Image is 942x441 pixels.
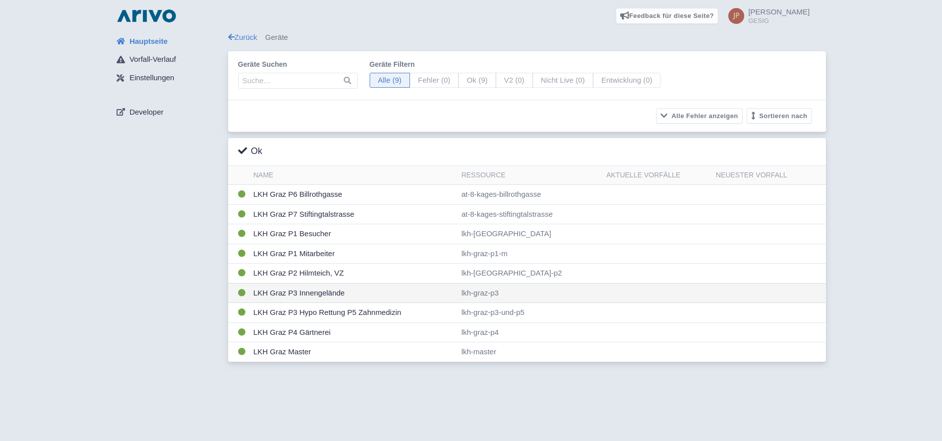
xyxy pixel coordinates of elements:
[228,32,826,43] div: Geräte
[109,69,228,88] a: Einstellungen
[457,166,602,185] th: Ressource
[747,108,812,124] button: Sortieren nach
[250,264,458,284] td: LKH Graz P2 Hilmteich, VZ
[457,204,602,224] td: at-8-kages-stiftingtalstrasse
[130,36,168,47] span: Hauptseite
[250,342,458,362] td: LKH Graz Master
[457,342,602,362] td: lkh-master
[250,322,458,342] td: LKH Graz P4 Gärtnerei
[457,244,602,264] td: lkh-graz-p1-m
[748,7,809,16] span: [PERSON_NAME]
[458,73,496,88] span: Ok (9)
[109,103,228,122] a: Developer
[496,73,533,88] span: V2 (0)
[130,54,176,65] span: Vorfall-Verlauf
[656,108,743,124] button: Alle Fehler anzeigen
[602,166,712,185] th: Aktuelle Vorfälle
[250,185,458,205] td: LKH Graz P6 Billrothgasse
[250,204,458,224] td: LKH Graz P7 Stiftingtalstrasse
[250,224,458,244] td: LKH Graz P1 Besucher
[130,72,174,84] span: Einstellungen
[238,59,358,70] label: Geräte suchen
[250,244,458,264] td: LKH Graz P1 Mitarbeiter
[109,50,228,69] a: Vorfall-Verlauf
[370,59,661,70] label: Geräte filtern
[457,283,602,303] td: lkh-graz-p3
[228,33,258,41] a: Zurück
[238,146,263,157] h3: Ok
[722,8,809,24] a: [PERSON_NAME] GESIG
[616,8,719,24] a: Feedback für diese Seite?
[370,73,410,88] span: Alle (9)
[109,32,228,51] a: Hauptseite
[712,166,826,185] th: Neuester Vorfall
[238,73,358,89] input: Suche…
[593,73,661,88] span: Entwicklung (0)
[250,303,458,323] td: LKH Graz P3 Hypo Rettung P5 Zahnmedizin
[748,17,809,24] small: GESIG
[457,303,602,323] td: lkh-graz-p3-und-p5
[250,166,458,185] th: Name
[533,73,593,88] span: Nicht Live (0)
[250,283,458,303] td: LKH Graz P3 Innengelände
[409,73,459,88] span: Fehler (0)
[130,107,163,118] span: Developer
[457,322,602,342] td: lkh-graz-p4
[115,8,178,24] img: logo
[457,224,602,244] td: lkh-[GEOGRAPHIC_DATA]
[457,264,602,284] td: lkh-[GEOGRAPHIC_DATA]-p2
[457,185,602,205] td: at-8-kages-billrothgasse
